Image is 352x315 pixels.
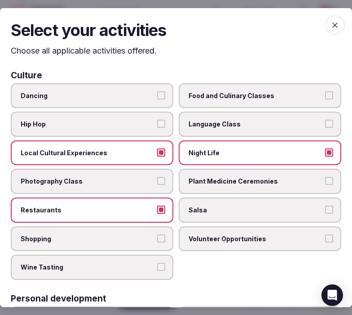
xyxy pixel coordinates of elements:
span: Language Class [189,120,322,129]
button: Restaurants [157,205,165,213]
h3: Personal development [11,294,106,302]
h3: Culture [11,71,42,79]
button: Volunteer Opportunities [325,234,333,242]
button: Language Class [325,120,333,128]
h2: Select your activities [11,19,341,41]
span: Hip Hop [21,120,154,129]
button: Hip Hop [157,120,165,128]
button: Night Life [325,148,333,156]
button: Plant Medicine Ceremonies [325,177,333,185]
button: Dancing [157,91,165,99]
span: Night Life [189,148,322,157]
span: Photography Class [21,177,154,186]
span: Salsa [189,205,322,214]
button: Local Cultural Experiences [157,148,165,156]
span: Restaurants [21,205,154,214]
span: Food and Culinary Classes [189,91,322,100]
button: Food and Culinary Classes [325,91,333,99]
span: Plant Medicine Ceremonies [189,177,322,186]
button: Salsa [325,205,333,213]
span: Wine Tasting [21,263,154,272]
span: Volunteer Opportunities [189,234,322,243]
span: Local Cultural Experiences [21,148,154,157]
span: Shopping [21,234,154,243]
button: Wine Tasting [157,263,165,271]
p: Choose all applicable activities offered. [11,45,341,56]
span: Dancing [21,91,154,100]
button: Shopping [157,234,165,242]
button: Photography Class [157,177,165,185]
